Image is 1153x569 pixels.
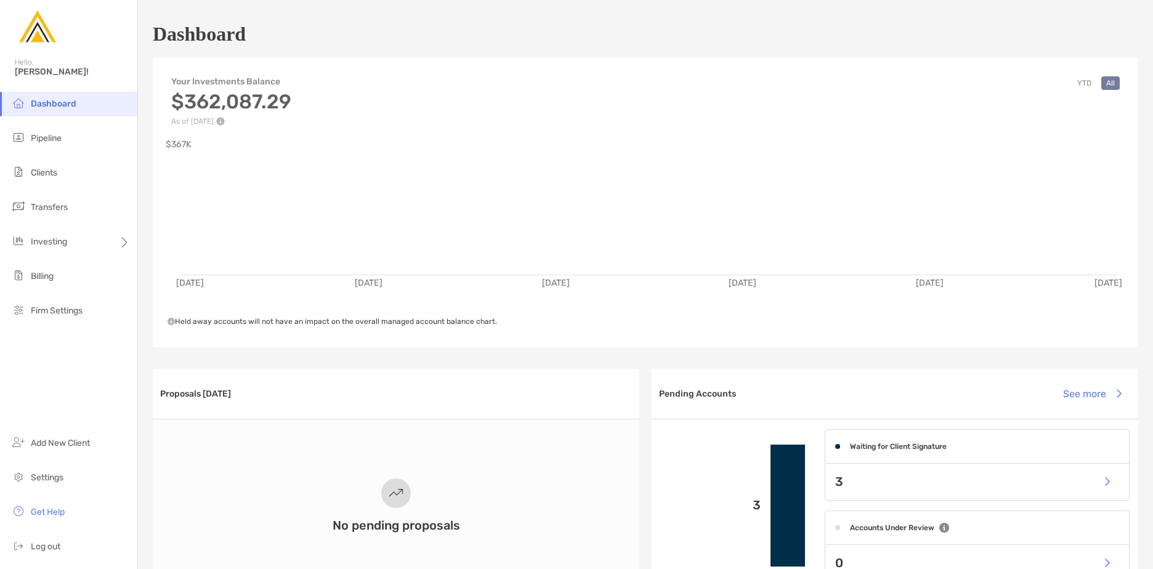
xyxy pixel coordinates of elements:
[850,442,947,451] h4: Waiting for Client Signature
[916,278,944,288] text: [DATE]
[168,317,497,326] span: Held away accounts will not have an impact on the overall managed account balance chart.
[11,164,26,179] img: clients icon
[171,90,291,113] h3: $362,087.29
[11,538,26,553] img: logout icon
[11,130,26,145] img: pipeline icon
[31,202,68,212] span: Transfers
[31,438,90,448] span: Add New Client
[31,271,54,281] span: Billing
[11,469,26,484] img: settings icon
[11,268,26,283] img: billing icon
[661,498,761,513] p: 3
[31,472,63,483] span: Settings
[659,389,736,399] h3: Pending Accounts
[1101,76,1120,90] button: All
[729,278,756,288] text: [DATE]
[11,504,26,519] img: get-help icon
[31,99,76,109] span: Dashboard
[31,507,65,517] span: Get Help
[1094,278,1122,288] text: [DATE]
[542,278,570,288] text: [DATE]
[355,278,382,288] text: [DATE]
[1053,380,1131,407] button: See more
[333,518,460,533] h3: No pending proposals
[31,305,83,316] span: Firm Settings
[1072,76,1096,90] button: YTD
[176,278,204,288] text: [DATE]
[11,435,26,450] img: add_new_client icon
[166,139,192,150] text: $367K
[11,199,26,214] img: transfers icon
[15,67,130,77] span: [PERSON_NAME]!
[11,233,26,248] img: investing icon
[850,523,934,532] h4: Accounts Under Review
[31,167,57,178] span: Clients
[31,236,67,247] span: Investing
[835,474,843,490] p: 3
[160,389,231,399] h3: Proposals [DATE]
[216,117,225,126] img: Performance Info
[31,541,60,552] span: Log out
[171,76,291,87] h4: Your Investments Balance
[31,133,62,143] span: Pipeline
[171,117,291,126] p: As of [DATE]
[11,302,26,317] img: firm-settings icon
[15,5,59,49] img: Zoe Logo
[153,23,246,46] h1: Dashboard
[11,95,26,110] img: dashboard icon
